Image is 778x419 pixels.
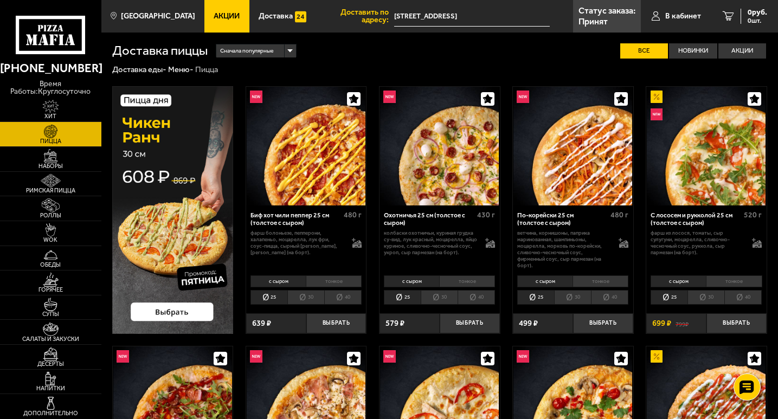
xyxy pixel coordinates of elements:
[250,230,344,256] p: фарш болоньезе, пепперони, халапеньо, моцарелла, лук фри, соус-пицца, сырный [PERSON_NAME], [PERS...
[573,313,633,333] button: Выбрать
[748,17,767,24] span: 0 шт.
[554,290,591,305] li: 30
[385,319,404,327] span: 579 ₽
[384,230,477,256] p: колбаски охотничьи, куриная грудка су-вид, лук красный, моцарелла, яйцо куриное, сливочно-чесночн...
[748,9,767,16] span: 0 руб.
[573,275,628,287] li: тонкое
[195,65,218,75] div: Пицца
[250,350,262,362] img: Новинка
[651,91,663,102] img: Акционный
[578,7,635,15] p: Статус заказа:
[421,290,458,305] li: 30
[651,290,687,305] li: 25
[439,275,495,287] li: тонкое
[394,7,550,27] span: Санкт-Петербург, Комендантский проспект, 26к1
[687,290,724,305] li: 30
[706,275,762,287] li: тонкое
[517,211,608,227] div: По-корейски 25 см (толстое с сыром)
[246,87,367,205] a: НовинкаБиф хот чили пеппер 25 см (толстое с сыром)
[306,313,367,333] button: Выбрать
[112,65,166,74] a: Доставка еды-
[651,108,663,120] img: Новинка
[578,17,608,26] p: Принят
[220,43,274,59] span: Сначала популярные
[718,43,766,59] label: Акции
[651,211,741,227] div: С лососем и рукколой 25 см (толстое с сыром)
[252,319,271,327] span: 639 ₽
[394,7,550,27] input: Ваш адрес доставки
[295,11,306,23] img: 15daf4d41897b9f0e9f617042186c801.svg
[620,43,668,59] label: Все
[652,319,671,327] span: 699 ₽
[259,12,293,20] span: Доставка
[517,350,529,362] img: Новинка
[383,350,395,362] img: Новинка
[384,211,474,227] div: Охотничья 25 см (толстое с сыром)
[517,290,554,305] li: 25
[306,275,362,287] li: тонкое
[676,319,689,327] s: 799 ₽
[250,211,341,227] div: Биф хот чили пеппер 25 см (толстое с сыром)
[287,290,324,305] li: 30
[513,87,632,205] img: По-корейски 25 см (толстое с сыром)
[669,43,717,59] label: Новинки
[316,9,394,24] span: Доставить по адресу:
[324,290,362,305] li: 40
[250,275,306,287] li: с сыром
[651,350,663,362] img: Акционный
[517,91,529,102] img: Новинка
[591,290,628,305] li: 40
[112,44,208,57] h1: Доставка пиццы
[517,275,573,287] li: с сыром
[121,12,195,20] span: [GEOGRAPHIC_DATA]
[651,275,706,287] li: с сыром
[706,313,767,333] button: Выбрать
[724,290,762,305] li: 40
[384,290,421,305] li: 25
[517,230,610,269] p: ветчина, корнишоны, паприка маринованная, шампиньоны, моцарелла, морковь по-корейски, сливочно-че...
[117,350,128,362] img: Новинка
[651,230,744,256] p: фарш из лосося, томаты, сыр сулугуни, моцарелла, сливочно-чесночный соус, руккола, сыр пармезан (...
[646,87,767,205] a: АкционныйНовинкаС лососем и рукколой 25 см (толстое с сыром)
[610,210,628,220] span: 480 г
[519,319,538,327] span: 499 ₽
[214,12,240,20] span: Акции
[458,290,495,305] li: 40
[250,290,287,305] li: 25
[513,87,633,205] a: НовинкаПо-корейски 25 см (толстое с сыром)
[247,87,365,205] img: Биф хот чили пеппер 25 см (толстое с сыром)
[344,210,362,220] span: 480 г
[380,87,500,205] a: НовинкаОхотничья 25 см (толстое с сыром)
[168,65,194,74] a: Меню-
[380,87,499,205] img: Охотничья 25 см (толстое с сыром)
[384,275,439,287] li: с сыром
[647,87,766,205] img: С лососем и рукколой 25 см (толстое с сыром)
[665,12,701,20] span: В кабинет
[440,313,500,333] button: Выбрать
[383,91,395,102] img: Новинка
[477,210,495,220] span: 430 г
[744,210,762,220] span: 520 г
[250,91,262,102] img: Новинка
